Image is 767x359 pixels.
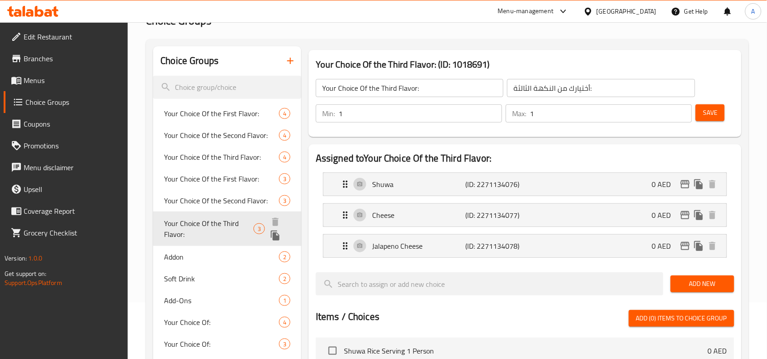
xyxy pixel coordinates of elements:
button: duplicate [269,229,282,242]
a: Coupons [4,113,128,135]
p: Min: [322,108,335,119]
a: Menu disclaimer [4,157,128,178]
span: Your Choice Of the Third Flavor: [164,152,279,162]
span: Menu disclaimer [24,162,121,173]
p: Jalapeno Cheese [372,241,465,251]
span: Your Choice Of the First Flavor: [164,108,279,119]
p: 0 AED [652,210,678,221]
button: Add New [671,275,734,292]
button: edit [678,239,692,253]
button: Save [696,104,725,121]
div: Addon2 [153,246,301,268]
span: A [752,6,755,16]
span: 4 [279,318,290,327]
div: Your Choice Of the Second Flavor:3 [153,190,301,211]
span: 1 [279,296,290,305]
div: Choices [279,152,290,162]
a: Promotions [4,135,128,157]
div: Expand [324,173,727,196]
li: Expand [316,169,734,200]
a: Grocery Checklist [4,222,128,244]
span: Choice Groups [25,97,121,108]
span: Soft Drink [164,273,279,284]
p: 0 AED [708,345,727,356]
a: Choice Groups [4,91,128,113]
div: Your Choice Of the First Flavor:3 [153,168,301,190]
span: 2 [279,275,290,283]
span: Menus [24,75,121,86]
button: delete [706,239,719,253]
div: Your Choice Of the First Flavor:4 [153,103,301,124]
div: [GEOGRAPHIC_DATA] [597,6,657,16]
p: (ID: 2271134076) [465,179,528,190]
div: Soft Drink2 [153,268,301,290]
div: Choices [279,108,290,119]
div: Choices [279,130,290,141]
div: Your Choice Of the Second Flavor:4 [153,124,301,146]
span: 1.0.0 [28,252,42,264]
span: 4 [279,153,290,162]
span: Your Choice Of: [164,339,279,349]
span: Your Choice Of: [164,317,279,328]
span: Add-Ons [164,295,279,306]
span: 3 [279,197,290,205]
span: Edit Restaurant [24,31,121,42]
p: 0 AED [652,241,678,251]
button: duplicate [692,177,706,191]
span: Shuwa Rice Serving 1 Person [344,345,708,356]
div: Choices [279,273,290,284]
button: duplicate [692,208,706,222]
button: edit [678,208,692,222]
div: Your Choice Of:3 [153,333,301,355]
h2: Assigned to Your Choice Of the Third Flavor: [316,152,734,165]
div: Choices [279,195,290,206]
span: Your Choice Of the Third Flavor: [164,218,254,240]
span: Get support on: [5,268,46,280]
div: Your Choice Of the Third Flavor:3deleteduplicate [153,211,301,246]
span: Branches [24,53,121,64]
a: Support.OpsPlatform [5,277,62,289]
span: 3 [254,225,264,233]
span: 3 [279,340,290,349]
span: 4 [279,109,290,118]
span: 3 [279,175,290,183]
button: delete [706,177,719,191]
p: 0 AED [652,179,678,190]
div: Choices [279,251,290,262]
span: Your Choice Of the First Flavor: [164,173,279,184]
span: Your Choice Of the Second Flavor: [164,130,279,141]
span: 4 [279,131,290,140]
h2: Items / Choices [316,310,379,324]
button: edit [678,177,692,191]
a: Branches [4,48,128,69]
span: 2 [279,253,290,261]
a: Upsell [4,178,128,200]
li: Expand [316,200,734,231]
span: Coverage Report [24,206,121,216]
span: Coupons [24,118,121,129]
span: Save [703,107,717,118]
div: Expand [324,204,727,226]
span: Add New [678,278,727,290]
span: Version: [5,252,27,264]
li: Expand [316,231,734,261]
a: Menus [4,69,128,91]
span: Grocery Checklist [24,227,121,238]
button: delete [706,208,719,222]
span: Add (0) items to choice group [636,313,727,324]
span: Upsell [24,184,121,195]
input: search [316,272,663,295]
span: Addon [164,251,279,262]
div: Choices [279,173,290,184]
div: Choices [279,295,290,306]
div: Add-Ons1 [153,290,301,311]
button: delete [269,215,282,229]
h3: Your Choice Of the Third Flavor: (ID: 1018691) [316,57,734,72]
button: duplicate [692,239,706,253]
h2: Choice Groups [160,54,219,68]
button: Add (0) items to choice group [629,310,734,327]
div: Choices [254,223,265,234]
p: (ID: 2271134077) [465,210,528,221]
a: Coverage Report [4,200,128,222]
p: Cheese [372,210,465,221]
